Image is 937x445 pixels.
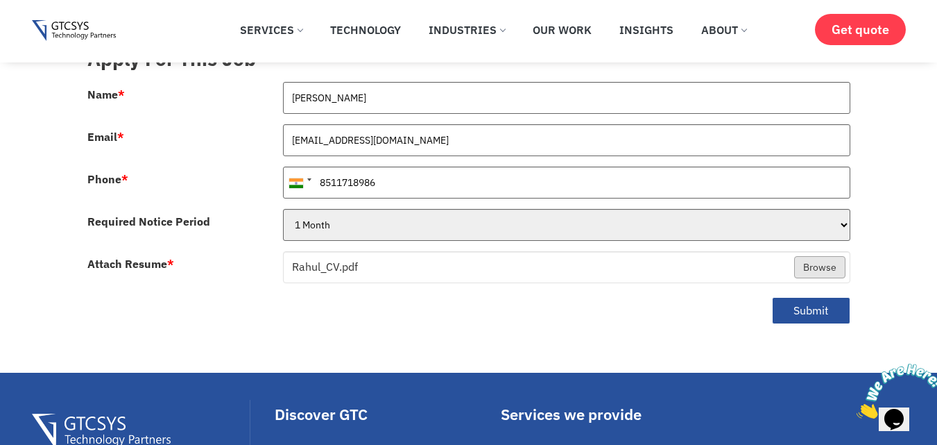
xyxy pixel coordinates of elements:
a: Get quote [815,14,906,45]
a: Insights [609,15,684,45]
a: Services [230,15,313,45]
span: Get quote [832,22,889,37]
a: About [691,15,757,45]
input: 081234 56789 [283,167,850,199]
a: Technology [320,15,411,45]
label: Email [87,131,124,142]
label: Name [87,89,125,100]
div: India (भारत): +91 [284,167,316,198]
div: Discover GTC [275,407,495,422]
label: Required Notice Period [87,216,210,227]
img: Chat attention grabber [6,6,92,60]
label: Phone [87,174,128,185]
iframe: chat widget [851,358,937,424]
div: Services we provide [501,407,722,422]
h3: Apply For This Job [87,47,850,71]
img: Gtcsys logo [32,20,116,42]
a: Industries [418,15,515,45]
button: Submit [772,297,850,324]
a: Our Work [522,15,602,45]
label: Attach Resume [87,258,174,269]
